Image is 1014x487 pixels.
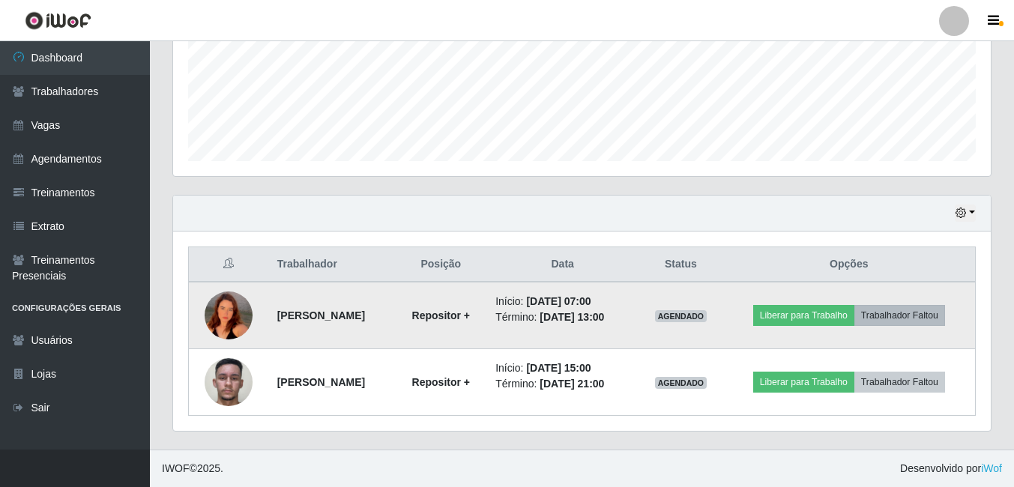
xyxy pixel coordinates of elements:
[854,305,945,326] button: Trabalhador Faltou
[205,339,253,425] img: 1726751740044.jpeg
[753,372,854,393] button: Liberar para Trabalho
[495,360,630,376] li: Início:
[162,462,190,474] span: IWOF
[205,264,253,368] img: 1734110901471.jpeg
[412,309,470,321] strong: Repositor +
[723,247,976,282] th: Opções
[395,247,486,282] th: Posição
[495,294,630,309] li: Início:
[486,247,639,282] th: Data
[854,372,945,393] button: Trabalhador Faltou
[277,309,365,321] strong: [PERSON_NAME]
[900,461,1002,477] span: Desenvolvido por
[753,305,854,326] button: Liberar para Trabalho
[655,377,707,389] span: AGENDADO
[277,376,365,388] strong: [PERSON_NAME]
[540,311,604,323] time: [DATE] 13:00
[268,247,396,282] th: Trabalhador
[540,378,604,390] time: [DATE] 21:00
[25,11,91,30] img: CoreUI Logo
[162,461,223,477] span: © 2025 .
[526,362,591,374] time: [DATE] 15:00
[526,295,591,307] time: [DATE] 07:00
[639,247,722,282] th: Status
[495,309,630,325] li: Término:
[495,376,630,392] li: Término:
[981,462,1002,474] a: iWof
[655,310,707,322] span: AGENDADO
[412,376,470,388] strong: Repositor +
